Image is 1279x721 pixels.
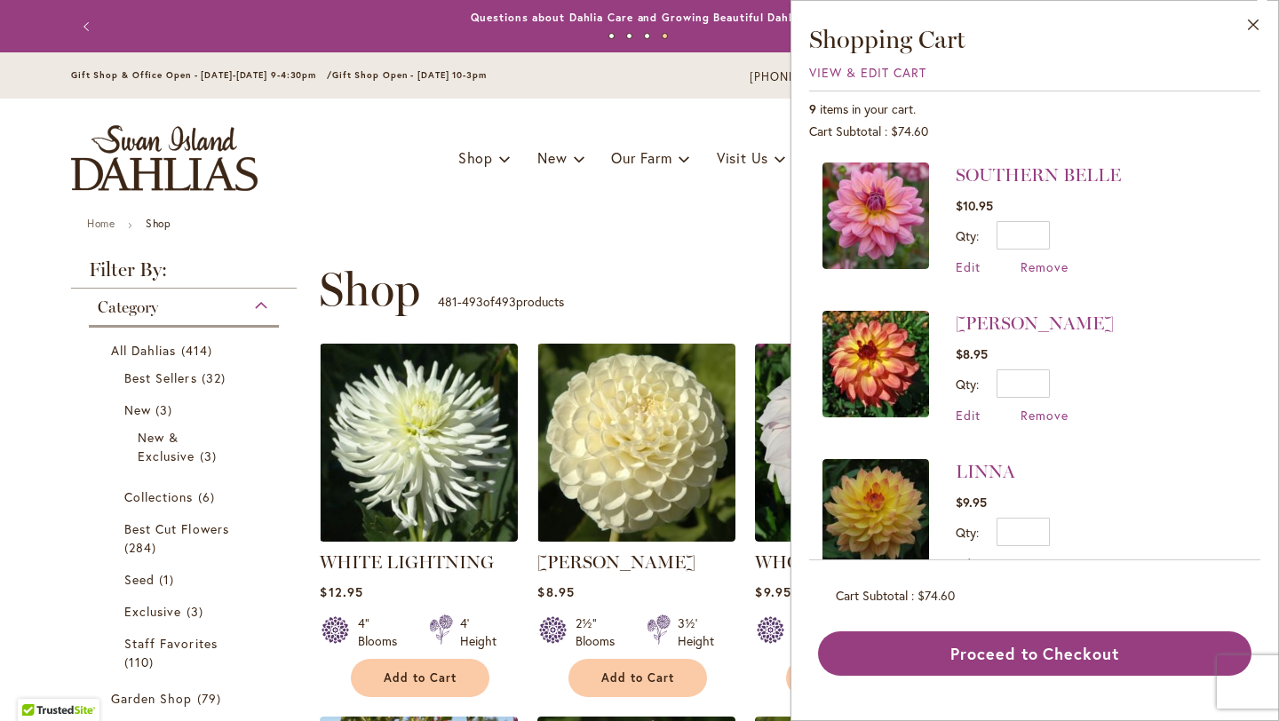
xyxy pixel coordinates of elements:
a: Garden Shop [111,689,261,708]
button: 4 of 4 [662,33,668,39]
a: Collections [124,487,248,506]
span: Cart Subtotal [809,123,881,139]
a: LINNA [822,459,929,572]
button: Add to Cart [351,659,489,697]
div: 4" Blooms [358,614,408,650]
span: 284 [124,538,161,557]
span: 414 [181,341,217,360]
button: Add to Cart [786,659,925,697]
span: Gift Shop Open - [DATE] 10-3pm [332,69,487,81]
a: Exclusive [124,602,248,621]
a: Seed [124,570,248,589]
label: Qty [956,227,979,244]
span: Best Sellers [124,369,197,386]
a: All Dahlias [111,341,261,360]
span: 481 [438,293,457,310]
button: Add to Cart [568,659,707,697]
a: WHITE NETTIE [537,528,735,545]
span: $74.60 [891,123,928,139]
a: WHITE LIGHTNING [320,528,518,545]
span: $74.60 [918,587,955,604]
span: Gift Shop & Office Open - [DATE]-[DATE] 9-4:30pm / [71,69,332,81]
a: [PERSON_NAME] [537,551,695,573]
button: 1 of 4 [608,33,615,39]
a: Remove [1021,258,1068,275]
a: Remove [1021,407,1068,424]
img: MAI TAI [822,311,929,417]
a: Home [87,217,115,230]
a: [PERSON_NAME] [956,313,1114,334]
a: MAI TAI [822,311,929,424]
button: Proceed to Checkout [818,631,1251,676]
p: - of products [438,288,564,316]
div: 3½' Height [678,614,714,650]
span: Edit [956,555,981,572]
a: [PHONE_NUMBER] [750,68,857,86]
a: New &amp; Exclusive [138,428,234,465]
span: Seed [124,571,155,588]
span: New [537,148,567,167]
span: 79 [197,689,226,708]
span: Shop [458,148,493,167]
span: Shop [319,263,420,316]
div: 2½" Blooms [576,614,625,650]
span: $8.95 [537,583,574,600]
span: Exclusive [124,603,181,620]
span: Cart Subtotal [836,587,908,604]
iframe: Launch Accessibility Center [13,658,63,708]
span: 32 [202,368,230,387]
a: Staff Favorites [124,634,248,671]
a: WHITE LIGHTNING [320,551,494,573]
span: New [124,401,151,418]
span: Best Cut Flowers [124,520,229,537]
span: 493 [462,293,483,310]
span: $10.95 [956,197,993,214]
a: SOUTHERN BELLE [956,164,1121,186]
span: Category [98,297,158,317]
a: SOUTHERN BELLE [822,162,929,275]
span: 9 [809,100,816,117]
span: New & Exclusive [138,429,195,464]
a: Questions about Dahlia Care and Growing Beautiful Dahlias [471,11,807,24]
a: Remove [1021,555,1068,572]
a: Edit [956,258,981,275]
img: LINNA [822,459,929,566]
a: LINNA [956,461,1015,482]
span: $9.95 [956,494,987,511]
div: 4' Height [460,614,497,650]
span: 3 [155,400,177,419]
span: 493 [495,293,516,310]
a: Who Me? [755,528,953,545]
label: Qty [956,376,979,392]
span: 1 [159,570,179,589]
a: View & Edit Cart [809,64,926,81]
span: 3 [200,447,221,465]
a: New [124,400,248,419]
strong: Filter By: [71,260,297,289]
span: $12.95 [320,583,362,600]
button: 3 of 4 [644,33,650,39]
span: Staff Favorites [124,635,218,652]
a: Best Sellers [124,368,248,387]
img: SOUTHERN BELLE [822,162,929,269]
a: Best Cut Flowers [124,519,248,557]
a: WHO ME? [755,551,842,573]
strong: Shop [146,217,171,230]
img: WHITE NETTIE [537,344,735,542]
span: $9.95 [755,583,790,600]
span: items in your cart. [820,100,916,117]
a: Edit [956,407,981,424]
span: Shopping Cart [809,24,965,54]
span: Our Farm [611,148,671,167]
span: Visit Us [717,148,768,167]
span: 110 [124,653,158,671]
span: Collections [124,488,194,505]
span: All Dahlias [111,342,177,359]
span: Garden Shop [111,690,193,707]
img: WHITE LIGHTNING [320,344,518,542]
